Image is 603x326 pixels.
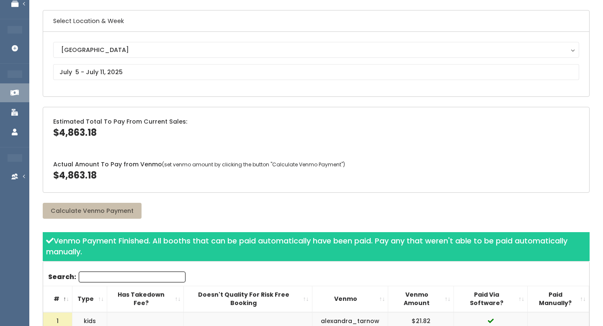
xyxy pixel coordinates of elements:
[312,286,388,312] th: Venmo: activate to sort column ascending
[79,272,186,282] input: Search:
[528,286,589,312] th: Paid Manually?: activate to sort column ascending
[61,45,571,54] div: [GEOGRAPHIC_DATA]
[53,126,97,139] span: $4,863.18
[43,10,589,32] h6: Select Location & Week
[388,286,454,312] th: Venmo Amount: activate to sort column ascending
[53,169,97,182] span: $4,863.18
[53,42,579,58] button: [GEOGRAPHIC_DATA]
[43,107,589,150] div: Estimated Total To Pay From Current Sales:
[43,232,590,261] div: Venmo Payment Finished. All booths that can be paid automatically have been paid. Pay any that we...
[107,286,184,312] th: Has Takedown Fee?: activate to sort column ascending
[43,203,142,219] button: Calculate Venmo Payment
[184,286,312,312] th: Doesn't Quality For Risk Free Booking : activate to sort column ascending
[454,286,527,312] th: Paid Via Software?: activate to sort column ascending
[48,272,186,282] label: Search:
[53,64,579,80] input: July 5 - July 11, 2025
[43,150,589,192] div: Actual Amount To Pay from Venmo
[43,286,72,312] th: #: activate to sort column descending
[72,286,107,312] th: Type: activate to sort column ascending
[162,161,345,168] span: (set venmo amount by clicking the button "Calculate Venmo Payment")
